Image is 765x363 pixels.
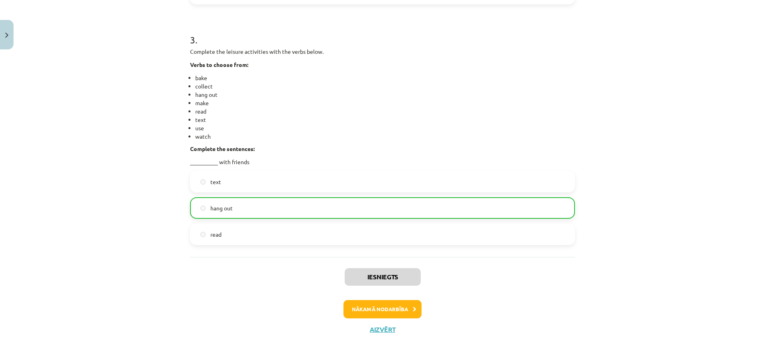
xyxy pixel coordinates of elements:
span: read [210,230,222,239]
strong: Complete the sentences: [190,145,255,152]
li: collect [195,82,575,90]
li: read [195,107,575,116]
li: watch [195,132,575,141]
input: text [200,179,206,184]
button: Nākamā nodarbība [343,300,422,318]
p: Complete the leisure activities with the verbs below. [190,47,575,56]
span: text [210,178,221,186]
p: __________ with friends [190,158,575,166]
li: text [195,116,575,124]
li: make [195,99,575,107]
h1: 3 . [190,20,575,45]
input: read [200,232,206,237]
li: bake [195,74,575,82]
li: use [195,124,575,132]
button: Aizvērt [367,326,398,334]
img: icon-close-lesson-0947bae3869378f0d4975bcd49f059093ad1ed9edebbc8119c70593378902aed.svg [5,33,8,38]
strong: Verbs to choose from: [190,61,248,68]
li: hang out [195,90,575,99]
span: hang out [210,204,233,212]
input: hang out [200,206,206,211]
button: Iesniegts [345,268,421,286]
